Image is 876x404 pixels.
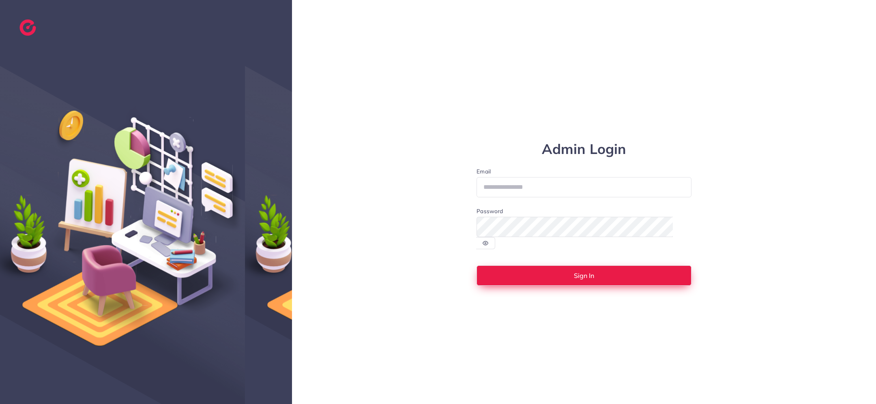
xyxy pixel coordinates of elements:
[19,19,36,36] img: logo
[477,265,691,286] button: Sign In
[477,141,691,158] h1: Admin Login
[477,207,503,215] label: Password
[574,272,594,279] span: Sign In
[477,167,691,175] label: Email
